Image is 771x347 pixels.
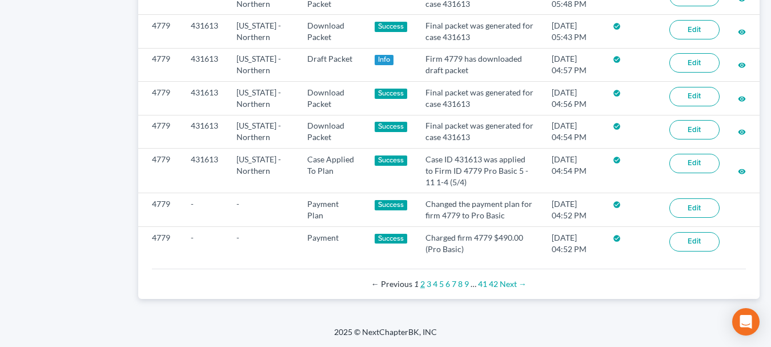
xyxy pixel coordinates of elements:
[375,55,394,65] div: Info
[452,279,456,289] a: Page 7
[458,279,463,289] a: Page 8
[161,278,737,290] div: Pagination
[182,226,227,260] td: -
[427,279,431,289] a: Page 3
[613,22,621,30] i: check_circle
[371,279,412,289] span: Previous page
[182,15,227,48] td: 431613
[416,148,543,193] td: Case ID 431613 was applied to Firm ID 4779 Pro Basic 5 - 11 1-4 (5/4)
[543,148,604,193] td: [DATE] 04:54 PM
[416,226,543,260] td: Charged firm 4779 $490.00 (Pro Basic)
[298,48,366,81] td: Draft Packet
[669,87,720,106] a: Edit
[227,15,298,48] td: [US_STATE] - Northern
[227,193,298,226] td: -
[439,279,444,289] a: Page 5
[543,115,604,148] td: [DATE] 04:54 PM
[613,89,621,97] i: check_circle
[669,154,720,173] a: Edit
[445,279,450,289] a: Page 6
[375,234,408,244] div: Success
[433,279,437,289] a: Page 4
[182,193,227,226] td: -
[489,279,498,289] a: Page 42
[227,226,298,260] td: -
[738,167,746,176] i: visibility
[669,20,720,39] a: Edit
[500,279,527,289] a: Next page
[613,201,621,209] i: check_circle
[138,226,182,260] td: 4779
[613,234,621,242] i: check_circle
[138,15,182,48] td: 4779
[738,166,746,176] a: visibility
[227,82,298,115] td: [US_STATE] - Northern
[613,55,621,63] i: check_circle
[543,48,604,81] td: [DATE] 04:57 PM
[60,326,711,347] div: 2025 © NextChapterBK, INC
[182,115,227,148] td: 431613
[543,193,604,226] td: [DATE] 04:52 PM
[182,48,227,81] td: 431613
[138,82,182,115] td: 4779
[738,126,746,136] a: visibility
[738,61,746,69] i: visibility
[416,82,543,115] td: Final packet was generated for case 431613
[375,122,408,132] div: Success
[138,148,182,193] td: 4779
[738,26,746,36] a: visibility
[738,128,746,136] i: visibility
[375,22,408,32] div: Success
[375,89,408,99] div: Success
[543,82,604,115] td: [DATE] 04:56 PM
[138,48,182,81] td: 4779
[182,82,227,115] td: 431613
[613,122,621,130] i: check_circle
[464,279,469,289] a: Page 9
[471,279,476,289] span: …
[732,308,760,336] div: Open Intercom Messenger
[669,232,720,252] a: Edit
[227,48,298,81] td: [US_STATE] - Northern
[738,59,746,69] a: visibility
[182,148,227,193] td: 431613
[227,148,298,193] td: [US_STATE] - Northern
[669,53,720,73] a: Edit
[138,115,182,148] td: 4779
[375,155,408,166] div: Success
[738,95,746,103] i: visibility
[227,115,298,148] td: [US_STATE] - Northern
[416,193,543,226] td: Changed the payment plan for firm 4779 to Pro Basic
[298,226,366,260] td: Payment
[669,120,720,139] a: Edit
[738,28,746,36] i: visibility
[298,82,366,115] td: Download Packet
[416,115,543,148] td: Final packet was generated for case 431613
[669,198,720,218] a: Edit
[416,48,543,81] td: Firm 4779 has downloaded draft packet
[414,279,419,289] em: Page 1
[138,193,182,226] td: 4779
[613,156,621,164] i: check_circle
[543,226,604,260] td: [DATE] 04:52 PM
[375,200,408,210] div: Success
[298,15,366,48] td: Download Packet
[543,15,604,48] td: [DATE] 05:43 PM
[738,93,746,103] a: visibility
[298,193,366,226] td: Payment Plan
[416,15,543,48] td: Final packet was generated for case 431613
[420,279,425,289] a: Page 2
[478,279,487,289] a: Page 41
[298,148,366,193] td: Case Applied To Plan
[298,115,366,148] td: Download Packet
